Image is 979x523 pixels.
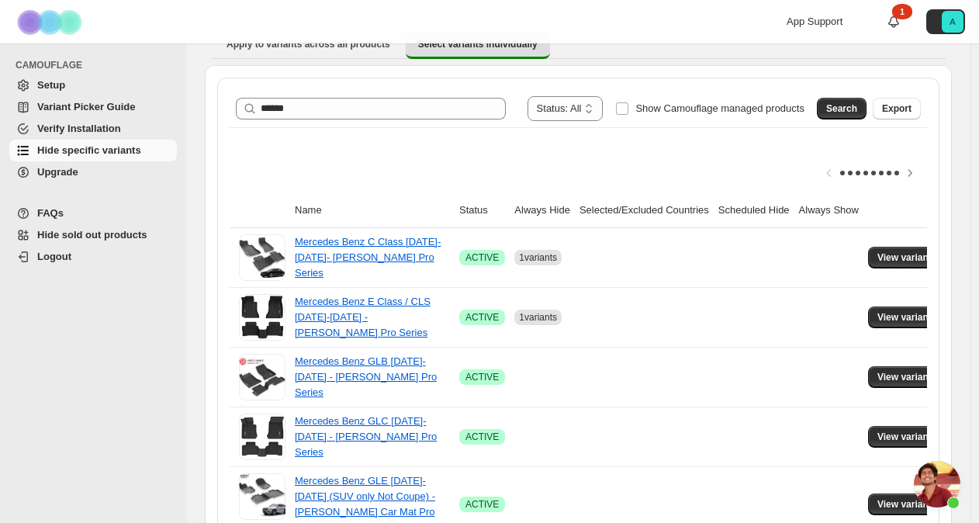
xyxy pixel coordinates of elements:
[877,431,937,443] span: View variants
[16,59,178,71] span: CAMOUFLAGE
[465,371,499,383] span: ACTIVE
[465,251,499,264] span: ACTIVE
[9,96,177,118] a: Variant Picker Guide
[9,161,177,183] a: Upgrade
[575,193,714,228] th: Selected/Excluded Countries
[868,426,946,448] button: View variants
[214,32,403,57] button: Apply to variants across all products
[406,32,550,59] button: Select variants individually
[9,140,177,161] a: Hide specific variants
[794,193,863,228] th: Always Show
[787,16,842,27] span: App Support
[9,246,177,268] a: Logout
[465,311,499,324] span: ACTIVE
[826,102,857,115] span: Search
[510,193,575,228] th: Always Hide
[817,98,867,119] button: Search
[465,498,499,511] span: ACTIVE
[239,294,285,341] img: Mercedes Benz E Class / CLS 2016-2023 - Adrian Car Mats Pro Series
[892,4,912,19] div: 1
[714,193,794,228] th: Scheduled Hide
[519,312,557,323] span: 1 variants
[295,415,437,458] a: Mercedes Benz GLC [DATE]-[DATE] - [PERSON_NAME] Pro Series
[950,17,956,26] text: A
[465,431,499,443] span: ACTIVE
[868,307,946,328] button: View variants
[877,251,937,264] span: View variants
[37,101,135,113] span: Variant Picker Guide
[12,1,90,43] img: Camouflage
[899,162,921,184] button: Scroll table right one column
[37,166,78,178] span: Upgrade
[455,193,510,228] th: Status
[519,252,557,263] span: 1 variants
[9,118,177,140] a: Verify Installation
[290,193,455,228] th: Name
[37,123,121,134] span: Verify Installation
[882,102,912,115] span: Export
[868,247,946,268] button: View variants
[239,473,285,520] img: Mercedes Benz GLE 2020-2025 (SUV only Not Coupe) - Adrian Car Mat Pro Series
[877,498,937,511] span: View variants
[926,9,965,34] button: Avatar with initials A
[239,414,285,460] img: Mercedes Benz GLC 2016-2022 - Adrian Car Mats Pro Series
[227,38,390,50] span: Apply to variants across all products
[37,251,71,262] span: Logout
[295,236,441,279] a: Mercedes Benz C Class [DATE]-[DATE]- [PERSON_NAME] Pro Series
[868,366,946,388] button: View variants
[37,229,147,241] span: Hide sold out products
[37,79,65,91] span: Setup
[295,296,431,338] a: Mercedes Benz E Class / CLS [DATE]-[DATE] - [PERSON_NAME] Pro Series
[9,203,177,224] a: FAQs
[914,461,960,507] div: Open chat
[635,102,804,114] span: Show Camouflage managed products
[9,224,177,246] a: Hide sold out products
[877,371,937,383] span: View variants
[9,74,177,96] a: Setup
[877,311,937,324] span: View variants
[886,14,901,29] a: 1
[37,144,141,156] span: Hide specific variants
[942,11,963,33] span: Avatar with initials A
[37,207,64,219] span: FAQs
[418,38,538,50] span: Select variants individually
[295,355,437,398] a: Mercedes Benz GLB [DATE]-[DATE] - [PERSON_NAME] Pro Series
[868,494,946,515] button: View variants
[873,98,921,119] button: Export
